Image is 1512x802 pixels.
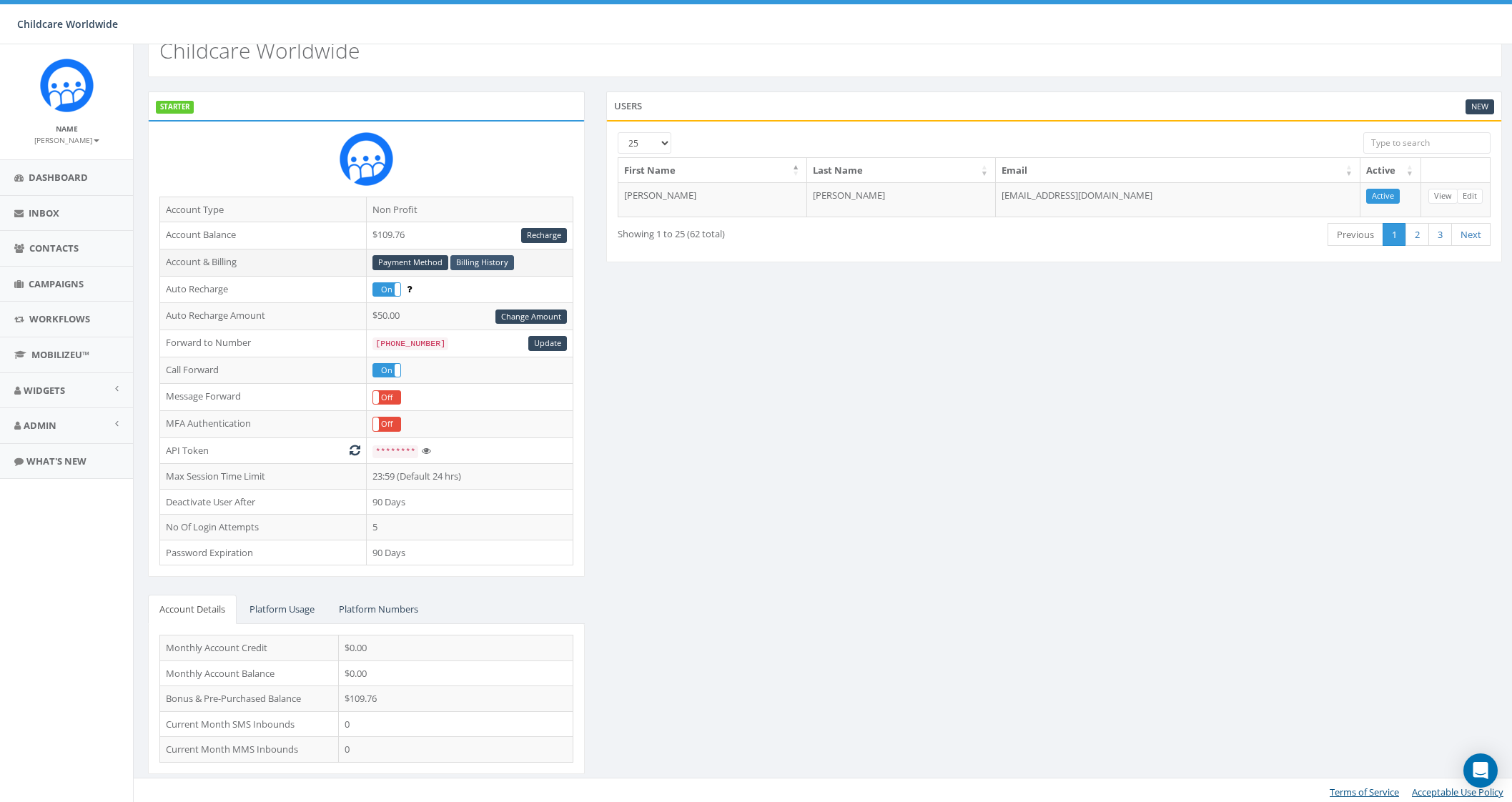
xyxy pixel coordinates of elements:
[807,158,996,183] th: Last Name: activate to sort column ascending
[29,277,84,290] span: Campaigns
[367,464,573,490] td: 23:59 (Default 24 hrs)
[1466,99,1494,114] a: New
[24,384,65,397] span: Widgets
[367,222,573,249] td: $109.76
[34,133,99,146] a: [PERSON_NAME]
[160,660,339,686] td: Monthly Account Balance
[618,158,807,183] th: First Name: activate to sort column descending
[1383,223,1406,247] a: 1
[339,737,573,763] td: 0
[1451,223,1491,247] a: Next
[24,419,56,432] span: Admin
[40,59,94,112] img: Rally_Corp_Icon.png
[29,242,79,254] span: Contacts
[807,182,996,217] td: [PERSON_NAME]
[367,515,573,540] td: 5
[160,384,367,411] td: Message Forward
[618,222,969,241] div: Showing 1 to 25 (62 total)
[160,357,367,384] td: Call Forward
[367,489,573,515] td: 90 Days
[372,255,448,270] a: Payment Method
[339,686,573,712] td: $109.76
[34,135,99,145] small: [PERSON_NAME]
[160,686,339,712] td: Bonus & Pre-Purchased Balance
[373,417,400,430] label: Off
[56,124,78,134] small: Name
[372,337,448,350] code: [PHONE_NUMBER]
[160,515,367,540] td: No Of Login Attempts
[372,417,400,431] div: OnOff
[340,132,393,186] img: Rally_Corp_Icon.png
[159,39,360,62] h2: Childcare Worldwide
[160,410,367,437] td: MFA Authentication
[350,445,360,455] i: Generate New Token
[160,303,367,330] td: Auto Recharge Amount
[367,540,573,565] td: 90 Days
[339,635,573,661] td: $0.00
[407,282,412,295] span: Enable to prevent campaign failure.
[160,635,339,661] td: Monthly Account Credit
[1360,158,1421,183] th: Active: activate to sort column ascending
[327,595,430,624] a: Platform Numbers
[156,101,194,114] label: STARTER
[450,255,514,270] a: Billing History
[521,228,567,243] a: Recharge
[1328,223,1383,247] a: Previous
[1363,132,1491,154] input: Type to search
[160,197,367,222] td: Account Type
[160,276,367,303] td: Auto Recharge
[160,330,367,357] td: Forward to Number
[1366,189,1400,204] a: Active
[339,660,573,686] td: $0.00
[29,171,88,184] span: Dashboard
[372,363,400,377] div: OnOff
[160,737,339,763] td: Current Month MMS Inbounds
[373,283,400,296] label: On
[372,390,400,405] div: OnOff
[495,310,567,325] a: Change Amount
[996,182,1360,217] td: [EMAIL_ADDRESS][DOMAIN_NAME]
[160,711,339,737] td: Current Month SMS Inbounds
[26,455,87,467] span: What's New
[238,595,326,624] a: Platform Usage
[160,540,367,565] td: Password Expiration
[372,282,400,297] div: OnOff
[339,711,573,737] td: 0
[373,391,400,404] label: Off
[1463,753,1498,788] div: Open Intercom Messenger
[367,197,573,222] td: Non Profit
[160,222,367,249] td: Account Balance
[996,158,1360,183] th: Email: activate to sort column ascending
[618,182,807,217] td: [PERSON_NAME]
[1405,223,1429,247] a: 2
[160,249,367,276] td: Account & Billing
[29,207,59,219] span: Inbox
[160,437,367,464] td: API Token
[148,595,237,624] a: Account Details
[373,364,400,377] label: On
[31,348,89,361] span: MobilizeU™
[1428,189,1458,204] a: View
[528,336,567,351] a: Update
[1428,223,1452,247] a: 3
[160,464,367,490] td: Max Session Time Limit
[17,17,118,31] span: Childcare Worldwide
[606,91,1502,120] div: Users
[160,489,367,515] td: Deactivate User After
[367,303,573,330] td: $50.00
[29,312,90,325] span: Workflows
[1457,189,1483,204] a: Edit
[1412,786,1503,798] a: Acceptable Use Policy
[1330,786,1399,798] a: Terms of Service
